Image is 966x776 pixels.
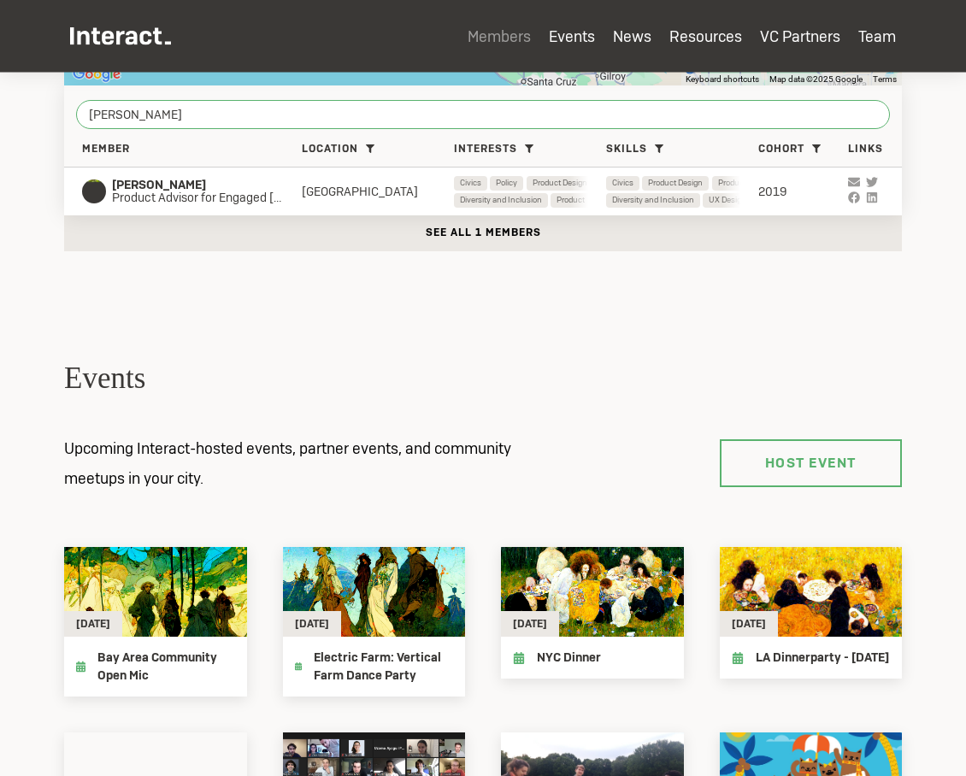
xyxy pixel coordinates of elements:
[720,439,903,487] a: Host Event
[82,143,130,156] span: Member
[612,176,633,191] span: Civics
[112,179,302,192] span: [PERSON_NAME]
[283,547,466,697] a: [DATE]Electric Farm: Vertical Farm Dance Party
[669,26,742,46] a: Resources
[549,26,595,46] a: Events
[302,143,358,156] span: Location
[533,176,587,191] span: Product Design
[454,143,517,156] span: Interests
[758,184,848,199] div: 2019
[718,176,746,191] span: Product
[460,176,481,191] span: Civics
[606,143,647,156] span: Skills
[460,193,542,208] span: Diversity and Inclusion
[720,547,903,679] a: [DATE]LA Dinnerparty - [DATE]
[112,191,302,205] span: Product Advisor for Engaged [US_STATE]
[468,26,531,46] a: Members
[769,74,863,84] span: Map data ©2025 Google
[64,547,247,697] a: [DATE]Bay Area Community Open Mic
[64,215,902,251] button: See all 1 members
[537,649,601,667] h4: NYC Dinner
[858,26,896,46] a: Team
[295,617,329,631] time: [DATE]
[848,143,883,156] span: Links
[758,143,804,156] span: Cohort
[709,193,746,208] span: UX Design
[64,359,902,399] h2: Events
[76,100,890,129] input: Search by name, company, cohort, interests, and more...
[97,649,234,685] h4: Bay Area Community Open Mic
[613,26,651,46] a: News
[70,27,171,45] img: Interact Logo
[648,176,703,191] span: Product Design
[732,617,766,631] time: [DATE]
[496,176,517,191] span: Policy
[557,193,585,208] span: Product
[501,547,684,679] a: [DATE]NYC Dinner
[756,649,889,667] h4: LA Dinnerparty - [DATE]
[68,63,125,85] img: Google
[686,73,759,85] button: Keyboard shortcuts
[314,649,453,685] h4: Electric Farm: Vertical Farm Dance Party
[612,193,694,208] span: Diversity and Inclusion
[873,74,897,84] a: Terms (opens in new tab)
[68,63,125,85] a: Open this area in Google Maps (opens a new window)
[302,184,454,199] div: [GEOGRAPHIC_DATA]
[76,617,110,631] time: [DATE]
[513,617,547,631] time: [DATE]
[760,26,840,46] a: VC Partners
[46,433,585,493] p: Upcoming Interact-hosted events, partner events, and community meetups in your city.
